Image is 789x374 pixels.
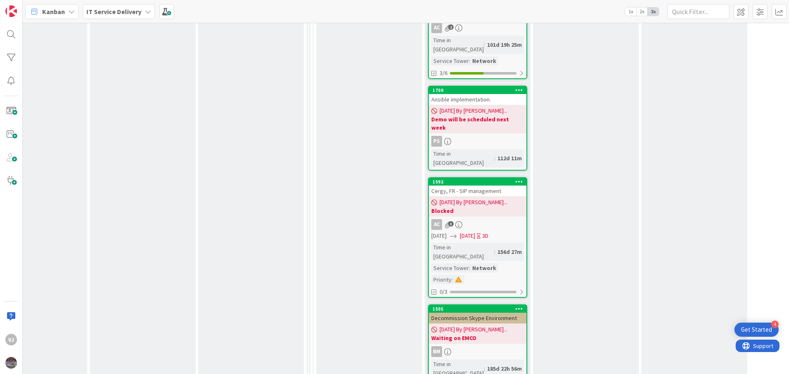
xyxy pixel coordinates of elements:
[431,263,469,273] div: Service Tower
[5,357,17,369] img: avatar
[440,287,447,296] span: 0/3
[429,219,526,230] div: AC
[431,136,442,147] div: PS
[625,7,636,16] span: 1x
[429,186,526,196] div: Cergy, FR - SIP management
[448,24,454,30] span: 2
[429,87,526,94] div: 1700
[636,7,648,16] span: 2x
[428,177,527,298] a: 1592Cergy, FR - SIP management[DATE] By [PERSON_NAME]...BlockedAC[DATE][DATE]3DTime in [GEOGRAPHI...
[431,334,524,342] b: Waiting on EMCO
[460,232,475,240] span: [DATE]
[429,87,526,105] div: 1700Ansible implementation.
[494,154,495,163] span: :
[431,243,494,261] div: Time in [GEOGRAPHIC_DATA]
[470,56,498,65] div: Network
[440,198,507,207] span: [DATE] By [PERSON_NAME]...
[741,326,772,334] div: Get Started
[440,106,507,115] span: [DATE] By [PERSON_NAME]...
[431,275,452,284] div: Priority
[433,179,526,185] div: 1592
[469,56,470,65] span: :
[86,7,141,16] b: IT Service Delivery
[494,247,495,256] span: :
[429,136,526,147] div: PS
[734,323,779,337] div: Open Get Started checklist, remaining modules: 4
[429,305,526,323] div: 1505Decommission Skype Environment
[485,40,524,49] div: 101d 19h 25m
[433,306,526,312] div: 1505
[771,321,779,328] div: 4
[429,22,526,33] div: AC
[429,94,526,105] div: Ansible implementation.
[648,7,659,16] span: 3x
[5,334,17,345] div: VJ
[429,178,526,196] div: 1592Cergy, FR - SIP management
[428,86,527,171] a: 1700Ansible implementation.[DATE] By [PERSON_NAME]...Demo will be scheduled next weekPSTime in [G...
[452,275,453,284] span: :
[470,263,498,273] div: Network
[469,263,470,273] span: :
[440,325,507,334] span: [DATE] By [PERSON_NAME]...
[433,87,526,93] div: 1700
[429,313,526,323] div: Decommission Skype Environment
[431,115,524,132] b: Demo will be scheduled next week
[429,178,526,186] div: 1592
[431,36,484,54] div: Time in [GEOGRAPHIC_DATA]
[431,56,469,65] div: Service Tower
[431,207,524,215] b: Blocked
[431,219,442,230] div: AC
[431,149,494,167] div: Time in [GEOGRAPHIC_DATA]
[667,4,729,19] input: Quick Filter...
[448,221,454,227] span: 3
[482,232,488,240] div: 3D
[431,346,442,357] div: BM
[431,232,447,240] span: [DATE]
[495,154,524,163] div: 112d 11m
[495,247,524,256] div: 156d 27m
[429,346,526,357] div: BM
[5,5,17,17] img: Visit kanbanzone.com
[484,40,485,49] span: :
[429,305,526,313] div: 1505
[17,1,38,11] span: Support
[42,7,65,17] span: Kanban
[484,364,485,373] span: :
[431,22,442,33] div: AC
[440,69,447,77] span: 3/6
[485,364,524,373] div: 185d 22h 56m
